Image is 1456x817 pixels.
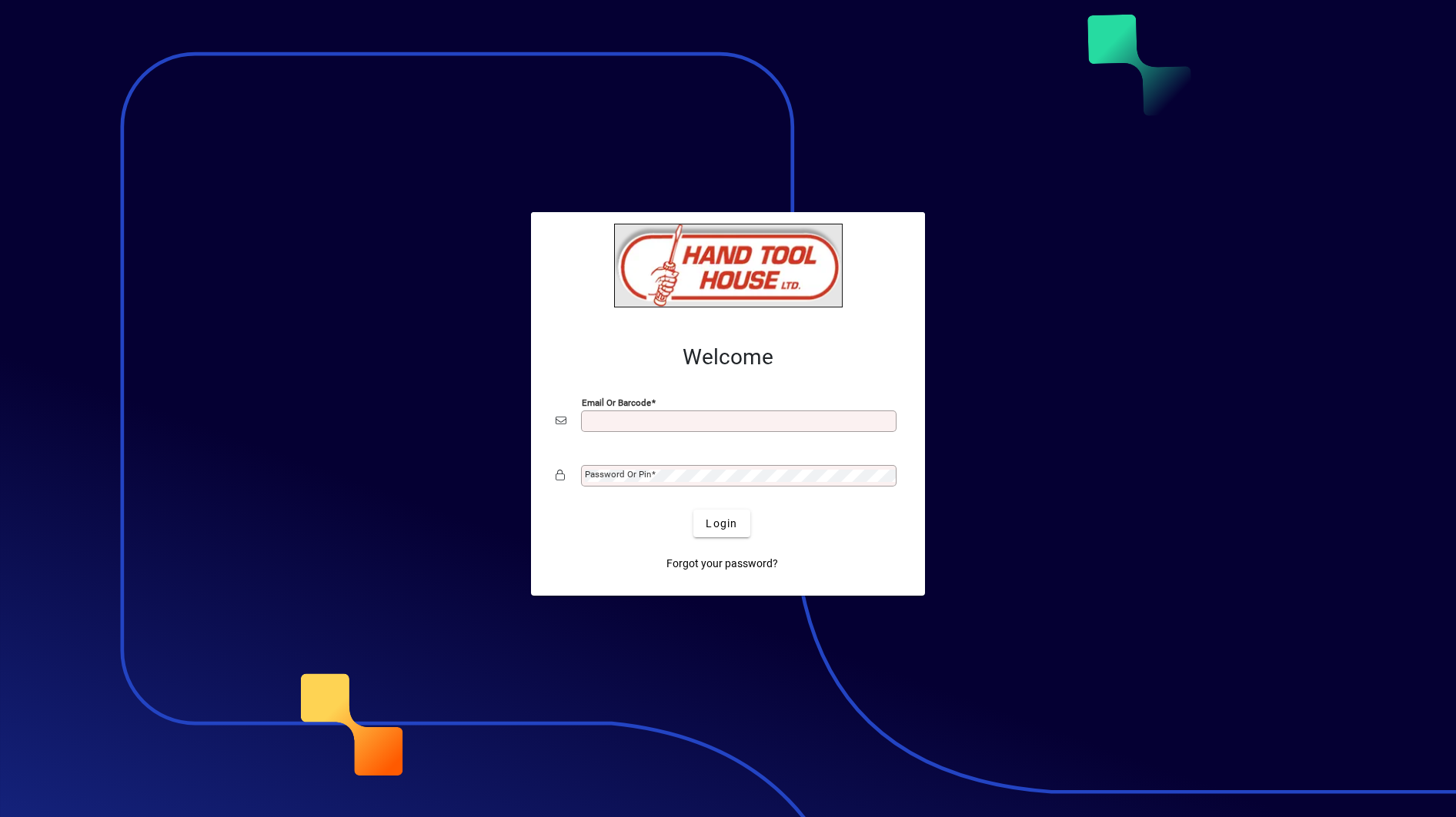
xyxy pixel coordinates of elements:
mat-label: Email or Barcode [582,397,651,408]
span: Login [706,516,737,532]
mat-label: Password or Pin [585,469,651,480]
span: Forgot your password? [666,556,778,572]
h2: Welcome [556,344,900,370]
a: Forgot your password? [660,550,784,577]
button: Login [693,510,750,537]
